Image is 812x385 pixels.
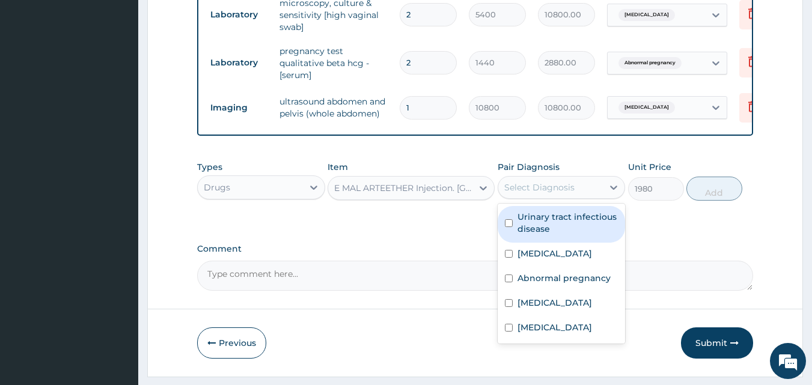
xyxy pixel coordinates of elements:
[197,6,226,35] div: Minimize live chat window
[517,297,592,309] label: [MEDICAL_DATA]
[70,116,166,237] span: We're online!
[328,161,348,173] label: Item
[517,272,611,284] label: Abnormal pregnancy
[197,244,754,254] label: Comment
[22,60,49,90] img: d_794563401_company_1708531726252_794563401
[204,97,273,119] td: Imaging
[197,327,266,359] button: Previous
[517,321,592,333] label: [MEDICAL_DATA]
[517,247,592,259] label: [MEDICAL_DATA]
[204,181,230,193] div: Drugs
[618,57,682,69] span: Abnormal pregnancy
[204,4,273,26] td: Laboratory
[197,162,222,172] label: Types
[498,161,560,173] label: Pair Diagnosis
[504,181,575,193] div: Select Diagnosis
[618,102,675,114] span: [MEDICAL_DATA]
[204,52,273,74] td: Laboratory
[681,327,753,359] button: Submit
[334,182,474,194] div: E MAL ARTEETHER Injection. [GEOGRAPHIC_DATA]
[686,177,742,201] button: Add
[273,39,394,87] td: pregnancy test qualitative beta hcg - [serum]
[63,67,202,83] div: Chat with us now
[517,211,618,235] label: Urinary tract infectious disease
[6,257,229,299] textarea: Type your message and hit 'Enter'
[628,161,671,173] label: Unit Price
[618,9,675,21] span: [MEDICAL_DATA]
[273,89,394,126] td: ultrasound abdomen and pelvis (whole abdomen)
